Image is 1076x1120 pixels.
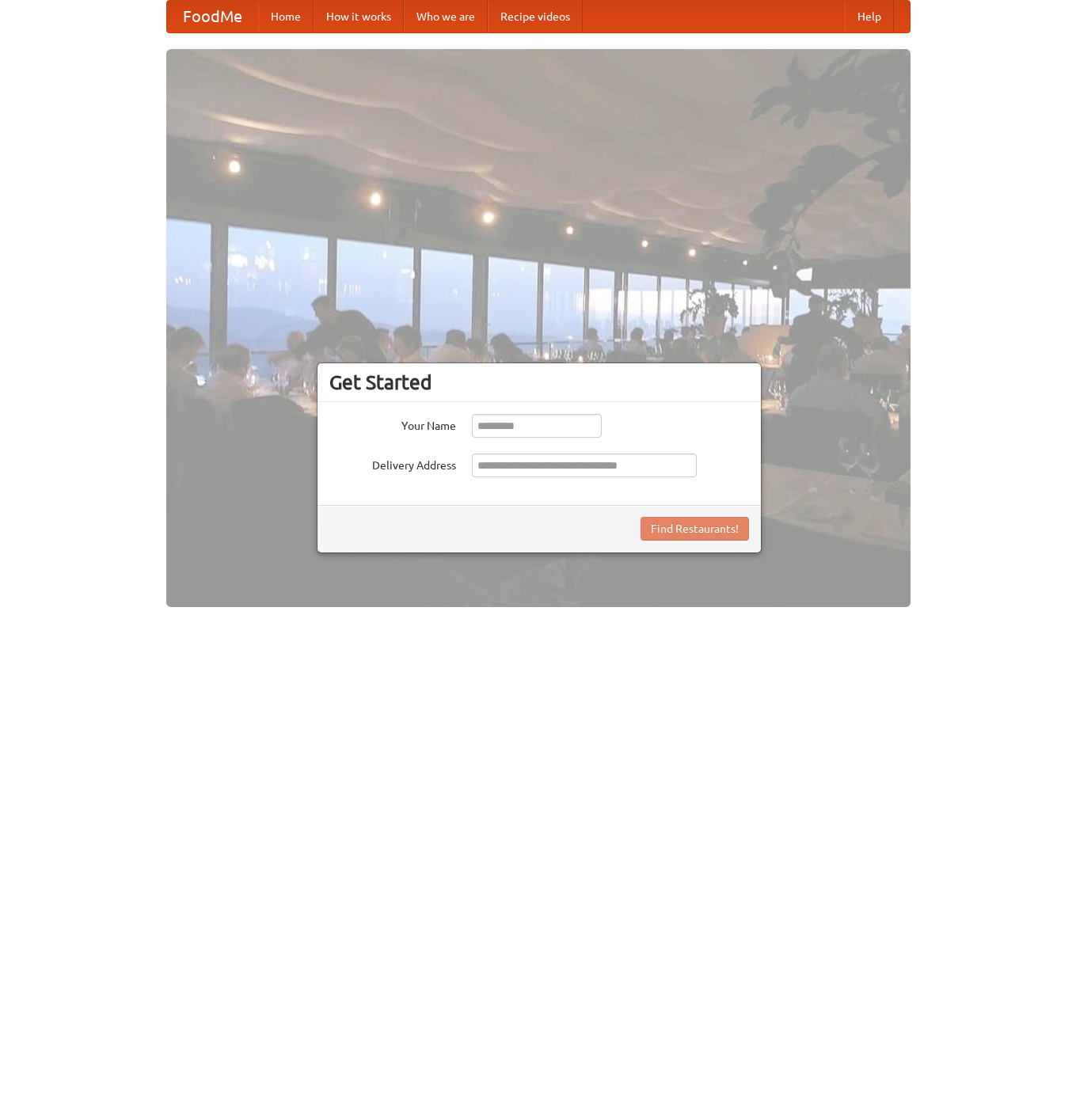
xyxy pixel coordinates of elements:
[258,1,314,32] a: Home
[314,1,404,32] a: How it works
[329,414,456,434] label: Your Name
[845,1,894,32] a: Help
[329,370,749,394] h3: Get Started
[641,517,749,541] button: Find Restaurants!
[167,1,258,32] a: FoodMe
[329,454,456,473] label: Delivery Address
[488,1,583,32] a: Recipe videos
[404,1,488,32] a: Who we are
